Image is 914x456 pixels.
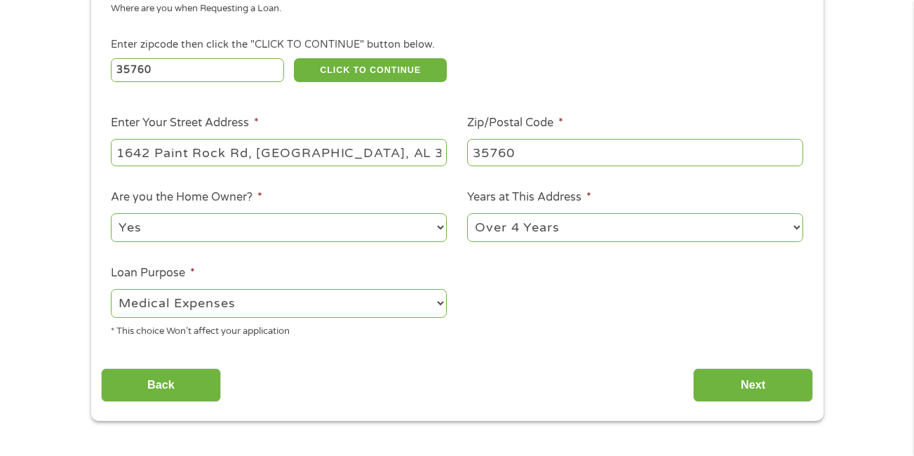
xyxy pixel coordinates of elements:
[467,116,563,130] label: Zip/Postal Code
[111,2,793,16] div: Where are you when Requesting a Loan.
[111,139,447,166] input: 1 Main Street
[111,37,802,53] div: Enter zipcode then click the "CLICK TO CONTINUE" button below.
[101,368,221,403] input: Back
[693,368,813,403] input: Next
[111,190,262,205] label: Are you the Home Owner?
[111,116,259,130] label: Enter Your Street Address
[111,58,284,82] input: Enter Zipcode (e.g 01510)
[111,320,447,339] div: * This choice Won’t affect your application
[111,266,195,281] label: Loan Purpose
[294,58,447,82] button: CLICK TO CONTINUE
[467,190,591,205] label: Years at This Address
